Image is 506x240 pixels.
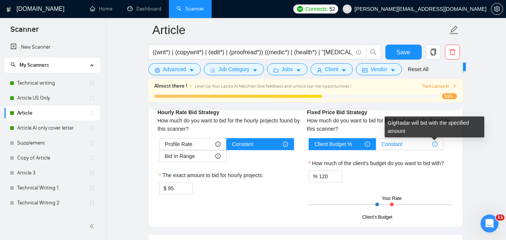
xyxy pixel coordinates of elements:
span: caret-down [252,67,258,73]
span: info-circle [283,142,288,147]
div: Client's Budget [362,214,392,221]
li: Article [4,106,100,121]
span: Constant [232,139,253,150]
span: Scanner [4,24,45,40]
span: 59% [442,93,457,99]
span: search [10,62,16,67]
input: How much of the client's budget do you want to bid with? [319,171,342,182]
span: My Scanners [19,62,49,68]
button: folderJobscaret-down [267,63,307,75]
div: GigRadar will bid with the specified amount [385,116,484,137]
span: info-circle [356,50,361,55]
b: Fixed Price Bid Strategy [307,109,367,115]
button: settingAdvancedcaret-down [148,63,201,75]
iframe: Intercom live chat [481,215,499,233]
a: Technical Writing 2 [17,195,89,210]
span: bars [210,67,215,73]
li: Technical Writing 2 [4,195,100,210]
button: idcardVendorcaret-down [356,63,402,75]
span: info-circle [365,142,370,147]
span: holder [89,185,95,191]
li: New Scanner [4,40,100,55]
li: Technical Writing 3 [4,210,100,225]
a: Article 3 [17,165,89,180]
span: search [366,49,381,55]
a: Reset All [408,65,428,73]
a: Article AI only cover letter [17,121,89,136]
span: holder [89,155,95,161]
span: Profile Rate [165,139,193,150]
a: New Scanner [10,40,94,55]
span: holder [89,125,95,131]
span: holder [89,95,95,101]
span: holder [89,140,95,146]
span: New [452,64,463,70]
span: copy [426,49,440,55]
li: Supplement [4,136,100,151]
input: Scanner name... [152,21,448,39]
div: Your Rate [382,195,402,202]
span: info-circle [215,154,221,159]
span: setting [155,67,160,73]
span: 11 [496,215,505,221]
span: user [317,67,322,73]
button: copy [426,45,441,60]
button: setting [491,3,503,15]
div: How much do you want to bid for the hourly projects found by this scanner? [158,116,304,133]
span: double-left [89,222,97,230]
span: holder [89,200,95,206]
a: Supplement [17,136,89,151]
div: How much do you want to bid for the fixed price jobs found by this scanner? [307,116,454,133]
a: Copy of Article [17,151,89,165]
span: Almost there ! [154,82,187,90]
li: Technical writing [4,76,100,91]
span: user [345,6,350,12]
li: Article US Only [4,91,100,106]
span: caret-down [296,67,301,73]
a: Article US Only [17,91,89,106]
input: The exact amount to bid for hourly projects: [168,183,192,194]
span: info-circle [432,142,437,147]
button: delete [445,45,460,60]
span: Level Up Your Laziza AI Matches! Give feedback and unlock top-tier opportunities ! [195,83,351,89]
span: holder [89,80,95,86]
span: Jobs [282,65,293,73]
img: logo [6,3,12,15]
a: dashboardDashboard [127,6,161,12]
span: Client Budget % [315,139,352,150]
span: setting [491,6,503,12]
span: caret-down [341,67,346,73]
span: Client [325,65,339,73]
a: Technical Writing 1 [17,180,89,195]
a: homeHome [90,6,112,12]
button: barsJob Categorycaret-down [204,63,264,75]
li: Article 3 [4,165,100,180]
span: info-circle [215,142,221,147]
span: Job Category [218,65,249,73]
label: How much of the client's budget do you want to bid with? [309,159,444,167]
span: edit [449,25,459,35]
li: Article AI only cover letter [4,121,100,136]
a: setting [491,6,503,12]
span: holder [89,170,95,176]
span: idcard [362,67,367,73]
span: My Scanners [10,62,49,68]
button: search [366,45,381,60]
b: Hourly Rate Bid Strategy [158,109,219,115]
span: caret-down [390,67,396,73]
label: The exact amount to bid for hourly projects: [159,171,264,179]
button: Save [385,45,422,60]
a: Article [17,106,89,121]
span: Constant [382,139,403,150]
button: userClientcaret-down [310,63,353,75]
a: Technical writing [17,76,89,91]
button: Train Laziza AI [422,83,457,90]
span: holder [89,110,95,116]
a: searchScanner [176,6,204,12]
span: right [452,84,457,88]
span: 52 [330,5,335,13]
span: caret-down [189,67,194,73]
img: upwork-logo.png [297,6,303,12]
span: Bid In Range [165,151,195,162]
